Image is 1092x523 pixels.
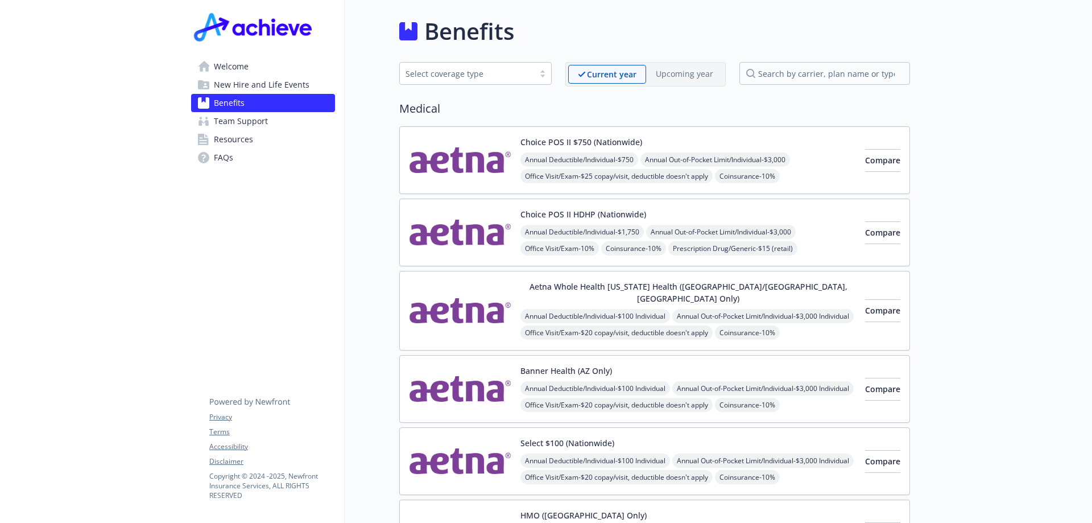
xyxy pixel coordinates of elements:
button: Compare [865,299,900,322]
a: Terms [209,427,334,437]
a: Benefits [191,94,335,112]
a: New Hire and Life Events [191,76,335,94]
input: search by carrier, plan name or type [739,62,910,85]
span: Coinsurance - 10% [715,398,780,412]
span: Compare [865,155,900,166]
button: Compare [865,378,900,401]
span: Compare [865,305,900,316]
span: Coinsurance - 10% [715,326,780,340]
span: Coinsurance - 10% [601,241,666,256]
a: Accessibility [209,442,334,452]
button: Aetna Whole Health [US_STATE] Health ([GEOGRAPHIC_DATA]/[GEOGRAPHIC_DATA], [GEOGRAPHIC_DATA] Only) [520,281,856,304]
div: Select coverage type [406,68,528,80]
span: Benefits [214,94,245,112]
p: Copyright © 2024 - 2025 , Newfront Insurance Services, ALL RIGHTS RESERVED [209,471,334,500]
button: Select $100 (Nationwide) [520,437,614,449]
span: Annual Deductible/Individual - $100 Individual [520,309,670,323]
span: Coinsurance - 10% [715,169,780,183]
span: Office Visit/Exam - $20 copay/visit, deductible doesn't apply [520,398,713,412]
span: Annual Out-of-Pocket Limit/Individual - $3,000 [646,225,796,239]
span: Office Visit/Exam - 10% [520,241,599,256]
span: Prescription Drug/Generic - $15 (retail) [668,241,797,256]
span: New Hire and Life Events [214,76,309,94]
span: Annual Out-of-Pocket Limit/Individual - $3,000 Individual [672,381,854,396]
a: Welcome [191,57,335,76]
button: HMO ([GEOGRAPHIC_DATA] Only) [520,509,647,521]
span: Office Visit/Exam - $20 copay/visit, deductible doesn't apply [520,470,713,484]
a: Disclaimer [209,456,334,467]
span: Compare [865,456,900,467]
span: Annual Deductible/Individual - $750 [520,153,638,167]
button: Compare [865,221,900,244]
span: Annual Deductible/Individual - $100 Individual [520,454,670,468]
span: Office Visit/Exam - $25 copay/visit, deductible doesn't apply [520,169,713,183]
img: Aetna Inc carrier logo [409,437,511,485]
span: Annual Out-of-Pocket Limit/Individual - $3,000 [640,153,790,167]
span: Upcoming year [646,65,723,84]
span: FAQs [214,149,233,167]
button: Choice POS II $750 (Nationwide) [520,136,642,148]
button: Compare [865,149,900,172]
p: Upcoming year [656,68,713,80]
span: Compare [865,227,900,238]
p: Current year [587,68,636,80]
button: Choice POS II HDHP (Nationwide) [520,208,646,220]
span: Welcome [214,57,249,76]
span: Annual Deductible/Individual - $100 Individual [520,381,670,396]
span: Compare [865,384,900,394]
h2: Medical [399,100,910,117]
button: Compare [865,450,900,473]
span: Annual Out-of-Pocket Limit/Individual - $3,000 Individual [672,454,854,468]
h1: Benefits [424,14,514,48]
button: Banner Health (AZ Only) [520,365,612,377]
img: Aetna Inc carrier logo [409,136,511,184]
span: Office Visit/Exam - $20 copay/visit, deductible doesn't apply [520,326,713,340]
a: Team Support [191,112,335,130]
span: Annual Deductible/Individual - $1,750 [520,225,644,239]
span: Resources [214,130,253,149]
img: Aetna Inc carrier logo [409,208,511,257]
img: Aetna Inc carrier logo [409,365,511,413]
img: Aetna Inc carrier logo [409,281,511,341]
a: Resources [191,130,335,149]
a: Privacy [209,412,334,422]
span: Team Support [214,112,268,130]
span: Annual Out-of-Pocket Limit/Individual - $3,000 Individual [672,309,854,323]
span: Coinsurance - 10% [715,470,780,484]
a: FAQs [191,149,335,167]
